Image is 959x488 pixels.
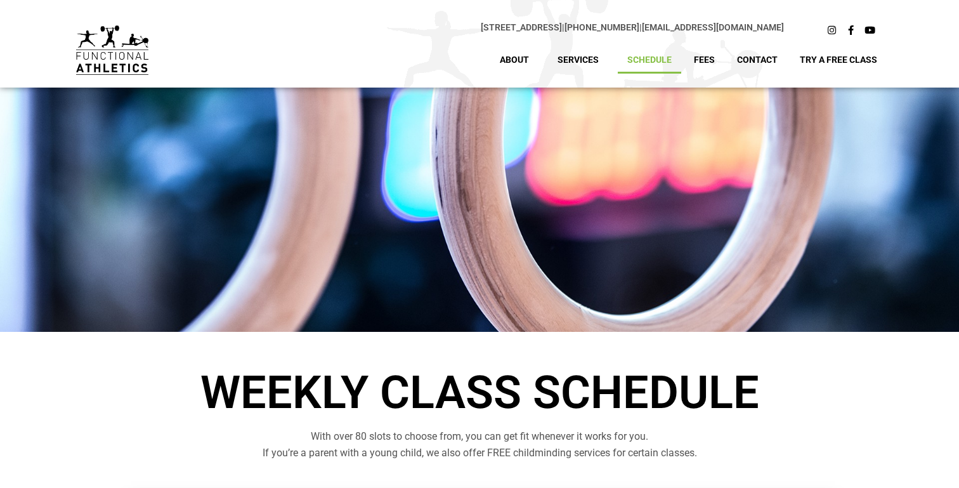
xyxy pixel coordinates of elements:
[642,22,784,32] a: [EMAIL_ADDRESS][DOMAIN_NAME]
[727,46,787,74] a: Contact
[564,22,639,32] a: [PHONE_NUMBER]
[76,25,148,75] img: default-logo
[124,370,835,416] h1: Weekly Class Schedule
[481,22,564,32] span: |
[124,428,835,462] p: With over 80 slots to choose from, you can get fit whenever it works for you. If you’re a parent ...
[481,22,562,32] a: [STREET_ADDRESS]
[618,46,681,74] a: Schedule
[174,20,784,35] p: |
[490,46,545,74] a: About
[684,46,724,74] a: Fees
[548,46,615,74] a: Services
[790,46,887,74] a: Try A Free Class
